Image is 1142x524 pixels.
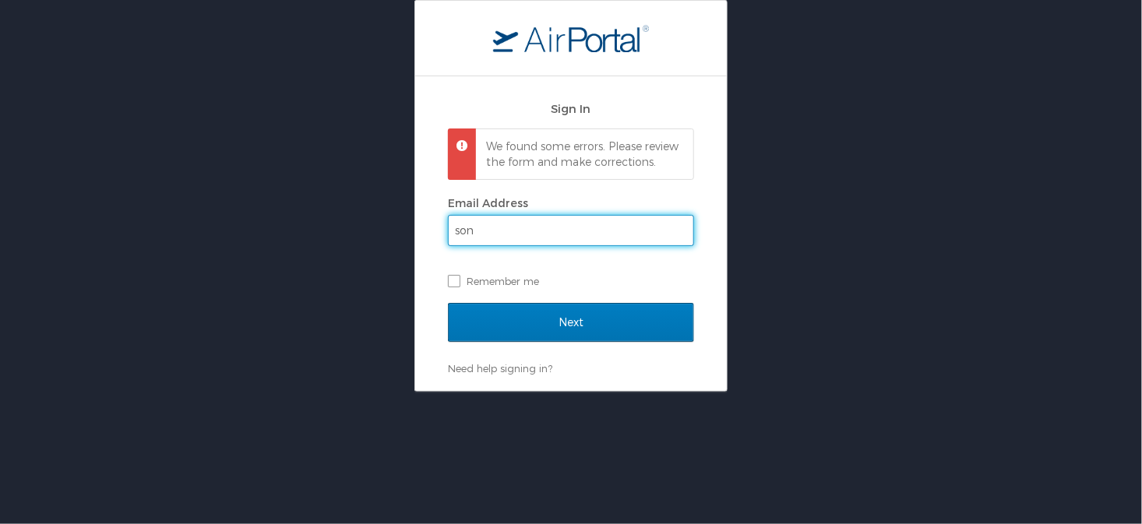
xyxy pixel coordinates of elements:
p: We found some errors. Please review the form and make corrections. [486,139,679,169]
a: Need help signing in? [448,362,552,375]
h2: Sign In [448,100,694,118]
label: Remember me [448,269,694,293]
input: Next [448,303,694,342]
img: logo [493,24,649,52]
label: Email Address [448,196,528,209]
